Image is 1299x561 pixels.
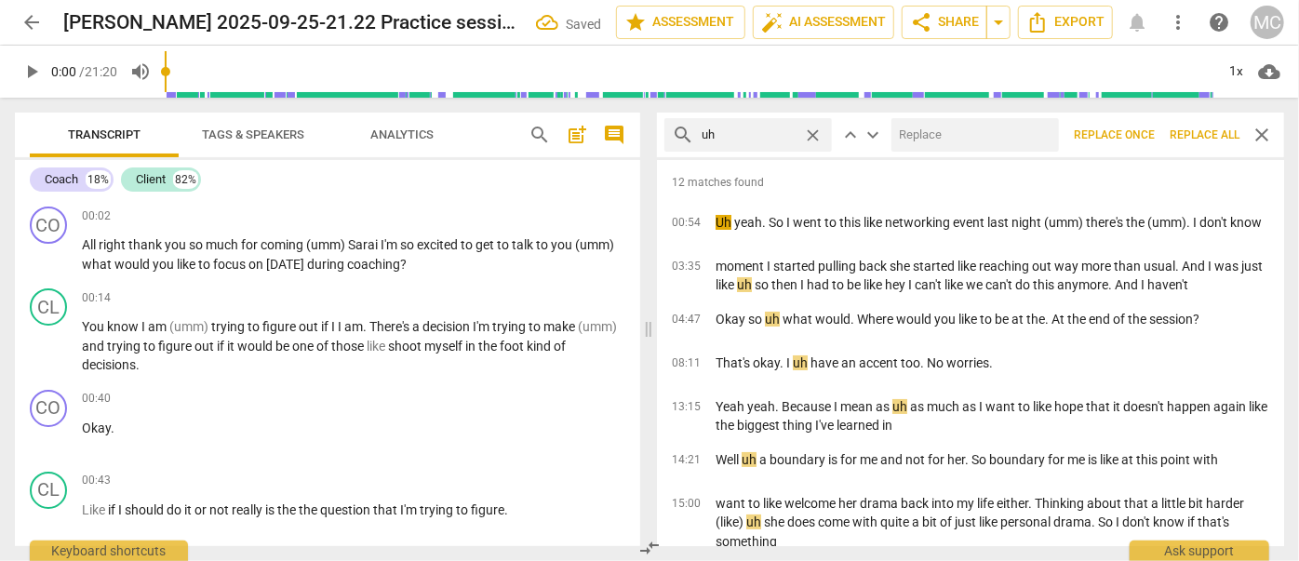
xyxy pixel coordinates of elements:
[603,124,625,146] span: comment
[82,421,111,435] span: Okay
[99,237,128,252] span: right
[987,11,1010,33] span: arrow_drop_down
[68,127,141,141] span: Transcript
[169,319,211,334] span: Filler word
[148,319,169,334] span: am
[529,319,543,334] span: to
[892,399,907,414] em: uh
[400,237,417,252] span: so
[177,257,198,272] span: like
[338,319,344,334] span: I
[624,11,647,33] span: star
[82,237,99,252] span: All
[793,355,808,370] em: uh
[82,357,136,372] span: decisions
[241,237,261,252] span: for
[266,257,307,272] span: [DATE]
[473,319,492,334] span: I'm
[657,175,1284,206] span: 12 matches found
[536,237,551,252] span: to
[543,319,578,334] span: make
[248,319,262,334] span: to
[165,237,189,252] span: you
[82,391,111,407] span: 00:40
[265,502,277,517] span: is
[471,502,504,517] span: figure
[30,207,67,244] div: Change speaker
[753,6,894,39] button: AI Assessment
[82,290,111,306] span: 00:14
[420,502,456,517] span: trying
[331,319,338,334] span: I
[107,339,143,354] span: trying
[51,64,76,79] span: 0:00
[30,390,67,427] div: Change speaker
[213,257,248,272] span: focus
[672,124,694,146] span: search
[158,339,194,354] span: figure
[107,319,141,334] span: know
[331,339,367,354] span: those
[910,11,932,33] span: share
[206,237,241,252] span: much
[316,339,331,354] span: of
[554,339,566,354] span: of
[45,170,78,189] div: Coach
[475,237,497,252] span: get
[369,319,412,334] span: There's
[566,15,601,34] div: Saved
[173,170,198,189] div: 82%
[1162,118,1247,152] button: Replace all
[624,11,737,33] span: Assessment
[1219,57,1254,87] div: 1x
[141,319,148,334] span: I
[344,319,363,334] span: am
[910,11,979,33] span: Share
[125,502,167,517] span: should
[492,319,529,334] span: trying
[321,319,331,334] span: if
[202,127,304,141] span: Tags & Speakers
[716,257,1269,295] p: moment I started pulling back she started like reaching out way more than usual. And I was just l...
[299,502,320,517] span: the
[716,494,1269,552] p: want to like welcome her drama back into my life either. Thinking about that a little bit harder ...
[1066,118,1162,152] button: Replace once
[672,312,701,327] span: 04:47
[82,319,107,334] span: You
[118,502,125,517] span: I
[902,6,987,39] button: Share
[367,339,388,354] span: Filler word
[209,502,232,517] span: not
[424,339,465,354] span: myself
[370,127,434,141] span: Analytics
[292,339,316,354] span: one
[299,319,321,334] span: out
[232,502,265,517] span: really
[86,170,111,189] div: 18%
[261,237,306,252] span: coming
[227,339,237,354] span: it
[194,502,209,517] span: or
[803,126,823,145] span: close
[716,450,1218,470] p: Well a boundary is for me and not for her. So boundary for me is like at this point with
[478,339,500,354] span: the
[672,259,701,274] span: 03:35
[237,339,275,354] span: would
[1170,127,1239,143] span: Replace all
[551,237,575,252] span: you
[124,55,157,88] button: Volume
[672,215,701,231] span: 00:54
[578,319,617,334] span: Filler word
[1167,11,1189,33] span: more_vert
[839,124,862,146] span: keyboard_arrow_up
[672,399,701,415] span: 13:15
[500,339,527,354] span: foot
[497,237,512,252] span: to
[363,319,369,334] span: .
[862,124,884,146] button: Next hit
[79,64,117,79] span: / 21:20
[1247,120,1277,150] button: Close
[63,11,521,34] h2: [PERSON_NAME] 2025-09-25-21.22 Practice session1-converted
[111,421,114,435] span: .
[184,502,194,517] span: it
